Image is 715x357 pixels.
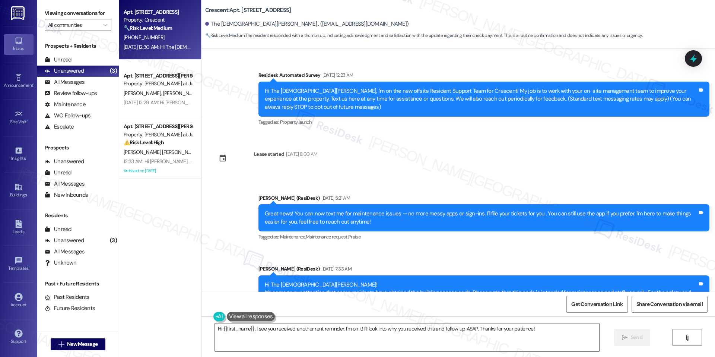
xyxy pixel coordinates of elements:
div: Past Residents [45,293,90,301]
span: • [29,265,30,270]
div: Future Residents [45,304,95,312]
span: Maintenance , [280,234,306,240]
span: • [26,155,27,160]
span: [PHONE_NUMBER] [124,34,164,41]
div: Property: [PERSON_NAME] at June Road [124,131,193,139]
strong: ⚠️ Risk Level: High [124,139,164,146]
img: ResiDesk Logo [11,6,26,20]
span: [PERSON_NAME] [124,90,163,97]
div: [DATE] 12:30 AM: Hi The [DEMOGRAPHIC_DATA][PERSON_NAME], a gentle reminder that your rent is due ... [124,44,643,50]
div: Residents [37,212,119,219]
a: Account [4,291,34,311]
button: Share Conversation via email [632,296,708,313]
div: [DATE] 8:00 AM [284,150,317,158]
a: Site Visit • [4,108,34,128]
div: Unanswered [45,237,84,244]
span: • [33,82,34,87]
input: All communities [48,19,99,31]
i:  [103,22,107,28]
b: Crescent: Apt. [STREET_ADDRESS] [205,6,291,14]
div: (3) [108,235,119,246]
div: Apt. [STREET_ADDRESS][PERSON_NAME] [124,123,193,130]
div: [PERSON_NAME] (ResiDesk) [258,265,709,275]
strong: 🔧 Risk Level: Medium [124,25,172,31]
label: Viewing conversations for [45,7,111,19]
div: New Inbounds [45,191,88,199]
span: : The resident responded with a thumbs up, indicating acknowledgment and satisfaction with the up... [205,32,642,40]
span: Share Conversation via email [636,300,703,308]
div: Tagged as: [258,231,709,242]
span: • [27,118,28,123]
span: Praise [348,234,360,240]
div: Property: [PERSON_NAME] at June Road [124,80,193,88]
div: WO Follow-ups [45,112,90,120]
span: Send [631,334,642,341]
div: Archived on [DATE] [123,166,193,176]
div: Apt. [STREET_ADDRESS] [124,8,193,16]
div: Lease started [254,150,285,158]
div: Unknown [45,259,76,267]
div: Hi The [DEMOGRAPHIC_DATA][PERSON_NAME], I'm on the new offsite Resident Support Team for Crescent... [265,87,697,111]
span: [PERSON_NAME] [163,90,200,97]
div: All Messages [45,248,85,256]
div: Prospects [37,144,119,152]
span: Get Conversation Link [571,300,623,308]
div: Prospects + Residents [37,42,119,50]
div: [DATE] 7:33 AM [320,265,352,273]
div: 12:33 AM: Hi [PERSON_NAME] and [PERSON_NAME], thanks for confirming your email! I'll forward it t... [124,158,557,165]
div: [DATE] 5:21 AM [320,194,350,202]
button: Get Conversation Link [566,296,627,313]
div: Great news! You can now text me for maintenance issues — no more messy apps or sign-ins. I'll fil... [265,210,697,226]
div: The [DEMOGRAPHIC_DATA][PERSON_NAME] . ([EMAIL_ADDRESS][DOMAIN_NAME]) [205,20,409,28]
div: Maintenance [45,101,86,108]
i:  [58,341,64,347]
div: Property: Crescent [124,16,193,24]
div: [PERSON_NAME] (ResiDesk) [258,194,709,205]
div: Review follow-ups [45,89,97,97]
div: Unread [45,169,71,177]
div: Unread [45,56,71,64]
span: Maintenance request , [306,234,348,240]
button: Send [614,329,650,346]
div: Unanswered [45,158,84,165]
div: Residesk Automated Survey [258,71,709,82]
div: Escalate [45,123,74,131]
div: Unread [45,225,71,233]
a: Inbox [4,34,34,54]
button: New Message [51,338,106,350]
a: Buildings [4,181,34,201]
textarea: Hi {{first_name}}, I see you received another rent reminder. I'm on it! I'll look into why you re... [215,323,599,351]
div: All Messages [45,78,85,86]
a: Leads [4,218,34,238]
i:  [622,335,627,341]
div: Unanswered [45,67,84,75]
span: New Message [67,340,98,348]
div: Apt. [STREET_ADDRESS][PERSON_NAME] at June Road 2 [124,72,193,80]
div: [DATE] 12:23 AM [321,71,353,79]
a: Insights • [4,144,34,164]
i:  [684,335,690,341]
span: Property launch [280,119,311,125]
div: [DATE] 12:29 AM: Hi [PERSON_NAME] and [PERSON_NAME], a gentle reminder that your rent is due and ... [124,99,632,106]
div: Past + Future Residents [37,280,119,288]
strong: 🔧 Risk Level: Medium [205,32,245,38]
div: All Messages [45,180,85,188]
div: (3) [108,65,119,77]
div: Tagged as: [258,117,709,127]
div: Hi The [DEMOGRAPHIC_DATA][PERSON_NAME]! It’s come to our attention that some residents have obtai... [265,281,697,321]
a: Support [4,327,34,347]
span: [PERSON_NAME] [PERSON_NAME] [124,149,201,155]
a: Templates • [4,254,34,274]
